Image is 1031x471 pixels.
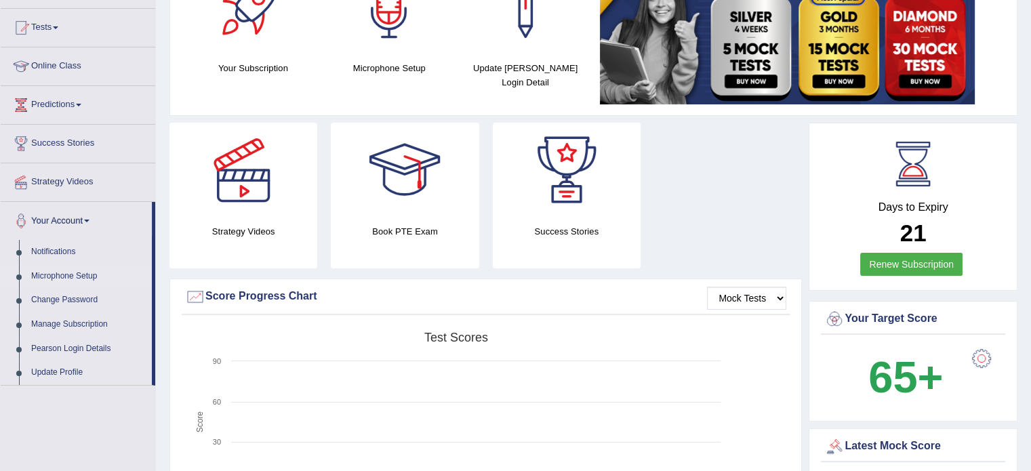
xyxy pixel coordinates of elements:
h4: Your Subscription [192,61,315,75]
text: 30 [213,438,221,446]
a: Tests [1,9,155,43]
a: Change Password [25,288,152,312]
a: Your Account [1,202,152,236]
tspan: Score [195,411,205,433]
a: Pearson Login Details [25,337,152,361]
div: Score Progress Chart [185,287,786,307]
h4: Success Stories [493,224,641,239]
text: 60 [213,398,221,406]
a: Microphone Setup [25,264,152,289]
h4: Book PTE Exam [331,224,479,239]
a: Renew Subscription [860,253,963,276]
h4: Days to Expiry [824,201,1002,213]
a: Notifications [25,240,152,264]
a: Update Profile [25,361,152,385]
h4: Update [PERSON_NAME] Login Detail [464,61,587,89]
div: Your Target Score [824,309,1002,329]
b: 21 [900,220,927,246]
a: Success Stories [1,125,155,159]
div: Latest Mock Score [824,436,1002,457]
h4: Strategy Videos [169,224,317,239]
text: 90 [213,357,221,365]
h4: Microphone Setup [328,61,451,75]
b: 65+ [868,352,943,402]
tspan: Test scores [424,331,488,344]
a: Predictions [1,86,155,120]
a: Manage Subscription [25,312,152,337]
a: Online Class [1,47,155,81]
a: Strategy Videos [1,163,155,197]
